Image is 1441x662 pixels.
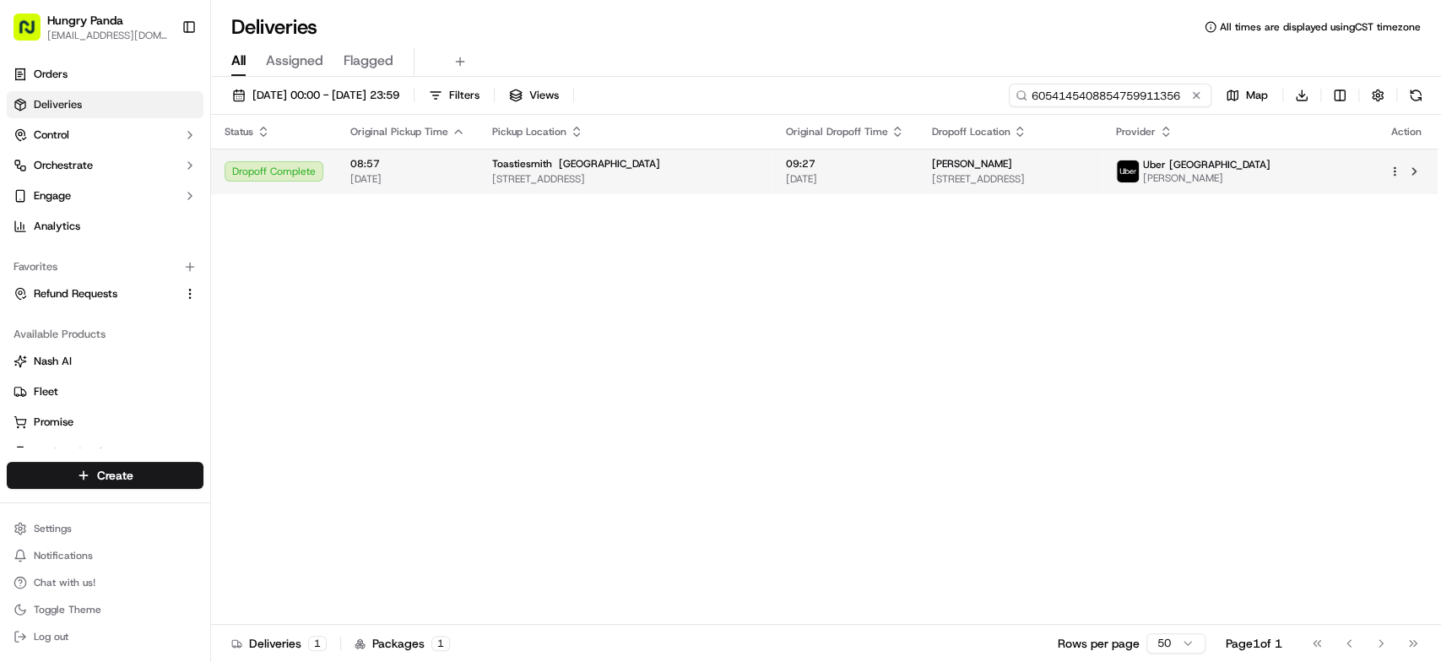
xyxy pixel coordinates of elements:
span: Original Dropoff Time [785,125,887,138]
button: Map [1218,84,1276,107]
div: 📗 [17,379,30,393]
span: Flagged [344,51,393,71]
button: [EMAIL_ADDRESS][DOMAIN_NAME] [47,29,168,42]
span: Refund Requests [34,286,117,301]
button: Filters [421,84,487,107]
span: [PERSON_NAME] [931,157,1011,171]
p: Rows per page [1058,635,1140,652]
div: Action [1389,125,1424,138]
img: uber-new-logo.jpeg [1117,160,1139,182]
a: Powered byPylon [119,418,204,431]
p: Welcome 👋 [17,68,307,95]
div: 💻 [143,379,156,393]
a: Product Catalog [14,445,197,460]
span: Map [1246,88,1268,103]
span: 9月17日 [65,262,105,275]
button: See all [262,216,307,236]
span: Log out [34,630,68,643]
span: Chat with us! [34,576,95,589]
img: 1727276513143-84d647e1-66c0-4f92-a045-3c9f9f5dfd92 [35,161,66,192]
a: 💻API Documentation [136,371,278,401]
span: 08:57 [350,157,465,171]
span: Dropoff Location [931,125,1010,138]
span: [DATE] [350,172,465,186]
button: Log out [7,625,203,648]
span: Uber [GEOGRAPHIC_DATA] [1143,158,1270,171]
button: Toggle Theme [7,598,203,621]
img: 1736555255976-a54dd68f-1ca7-489b-9aae-adbdc363a1c4 [34,308,47,322]
a: Deliveries [7,91,203,118]
button: Refund Requests [7,280,203,307]
span: Filters [449,88,479,103]
div: Packages [355,635,450,652]
div: 1 [431,636,450,651]
span: Pickup Location [492,125,566,138]
a: Analytics [7,213,203,240]
span: Pylon [168,419,204,431]
span: API Documentation [160,377,271,394]
span: Control [34,128,69,143]
span: Provider [1116,125,1156,138]
button: Views [501,84,566,107]
button: Product Catalog [7,439,203,466]
a: Nash AI [14,354,197,369]
button: Refresh [1404,84,1427,107]
span: Toastiesmith [GEOGRAPHIC_DATA] [492,157,660,171]
span: Nash AI [34,354,72,369]
button: Control [7,122,203,149]
span: Deliveries [34,97,82,112]
div: We're available if you need us! [76,178,232,192]
span: • [56,262,62,275]
div: Page 1 of 1 [1226,635,1282,652]
span: Product Catalog [34,445,115,460]
a: Fleet [14,384,197,399]
button: Start new chat [287,166,307,187]
span: Promise [34,415,73,430]
span: [PERSON_NAME] [52,307,137,321]
span: All [231,51,246,71]
button: Nash AI [7,348,203,375]
a: Refund Requests [14,286,176,301]
button: Orchestrate [7,152,203,179]
button: Create [7,462,203,489]
div: Deliveries [231,635,327,652]
span: • [140,307,146,321]
img: Nash [17,17,51,51]
button: Hungry Panda[EMAIL_ADDRESS][DOMAIN_NAME] [7,7,175,47]
button: Chat with us! [7,571,203,594]
span: [STREET_ADDRESS] [492,172,758,186]
div: 1 [308,636,327,651]
span: Status [225,125,253,138]
button: Promise [7,409,203,436]
span: 8月27日 [149,307,189,321]
span: Create [97,467,133,484]
span: All times are displayed using CST timezone [1220,20,1421,34]
div: Past conversations [17,220,113,233]
span: [PERSON_NAME] [1143,171,1270,185]
button: Fleet [7,378,203,405]
h1: Deliveries [231,14,317,41]
div: Favorites [7,253,203,280]
span: [DATE] [785,172,904,186]
span: Knowledge Base [34,377,129,394]
span: Settings [34,522,72,535]
span: Original Pickup Time [350,125,448,138]
button: Notifications [7,544,203,567]
input: Type to search [1009,84,1211,107]
span: Views [529,88,559,103]
a: Promise [14,415,197,430]
span: Toggle Theme [34,603,101,616]
span: Fleet [34,384,58,399]
button: Hungry Panda [47,12,123,29]
span: Assigned [266,51,323,71]
div: Available Products [7,321,203,348]
button: [DATE] 00:00 - [DATE] 23:59 [225,84,407,107]
a: Orders [7,61,203,88]
div: Start new chat [76,161,277,178]
button: Settings [7,517,203,540]
span: 09:27 [785,157,904,171]
button: Engage [7,182,203,209]
img: 1736555255976-a54dd68f-1ca7-489b-9aae-adbdc363a1c4 [17,161,47,192]
input: Got a question? Start typing here... [44,109,304,127]
a: 📗Knowledge Base [10,371,136,401]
